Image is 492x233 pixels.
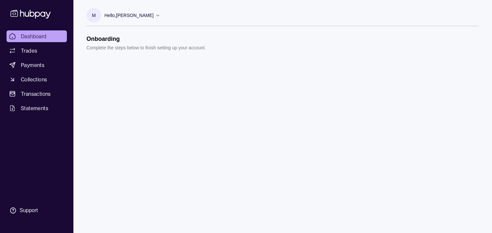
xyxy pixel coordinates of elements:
[86,44,206,51] p: Complete the steps below to finish setting up your account.
[7,204,67,217] a: Support
[7,102,67,114] a: Statements
[21,104,48,112] span: Statements
[7,74,67,85] a: Collections
[21,32,47,40] span: Dashboard
[7,88,67,100] a: Transactions
[20,207,38,214] div: Support
[7,30,67,42] a: Dashboard
[21,61,44,69] span: Payments
[7,59,67,71] a: Payments
[21,90,51,98] span: Transactions
[92,12,96,19] p: M
[7,45,67,57] a: Trades
[104,12,154,19] p: Hello, [PERSON_NAME]
[21,75,47,83] span: Collections
[86,35,206,42] h1: Onboarding
[21,47,37,55] span: Trades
